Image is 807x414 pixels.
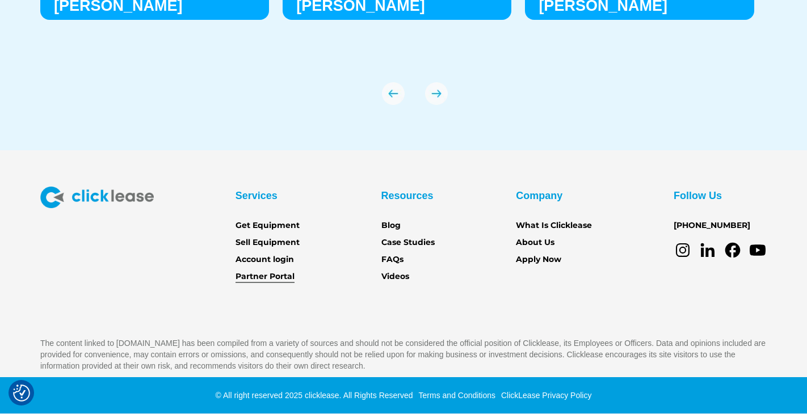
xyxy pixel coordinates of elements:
a: FAQs [381,254,403,266]
a: ClickLease Privacy Policy [498,391,592,400]
a: Partner Portal [236,271,295,283]
div: © All right reserved 2025 clicklease. All Rights Reserved [216,390,413,401]
img: Clicklease logo [40,187,154,208]
div: Resources [381,187,434,205]
a: [PHONE_NUMBER] [674,219,750,232]
img: Revisit consent button [13,385,30,402]
div: previous slide [382,82,405,105]
img: arrow Icon [382,82,405,105]
a: What Is Clicklease [516,219,592,232]
a: Videos [381,271,409,283]
div: Services [236,187,278,205]
button: Consent Preferences [13,385,30,402]
a: About Us [516,236,554,249]
div: Follow Us [674,187,722,205]
a: Sell Equipment [236,236,300,249]
a: Get Equipment [236,219,300,232]
a: Terms and Conditions [416,391,495,400]
div: next slide [425,82,448,105]
a: Account login [236,254,294,266]
a: Case Studies [381,236,435,249]
div: Company [516,187,562,205]
a: Blog [381,219,401,232]
p: The content linked to [DOMAIN_NAME] has been compiled from a variety of sources and should not be... [40,337,767,371]
a: Apply Now [516,254,561,266]
img: arrow Icon [425,82,448,105]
